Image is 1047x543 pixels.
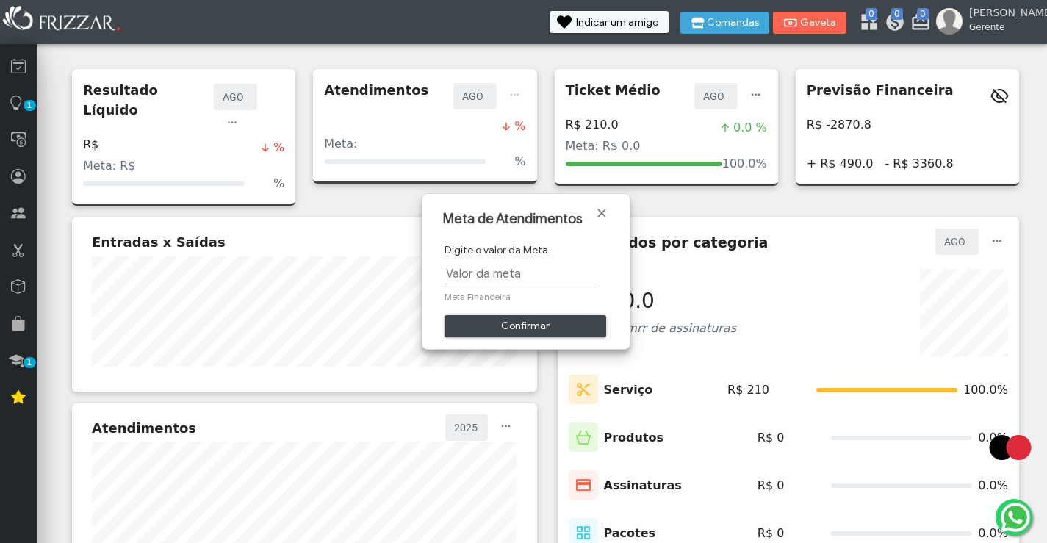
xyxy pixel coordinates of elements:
[974,411,1047,484] img: loading3.gif
[943,233,971,251] label: AGO
[758,429,785,447] span: R$ 0
[891,8,903,20] span: 0
[969,21,1035,34] span: Gerente
[807,118,871,132] h4: R$ -2870.8
[773,12,846,34] button: Gaveta
[576,18,658,28] span: Indicar um amigo
[917,8,929,20] span: 0
[273,139,284,157] span: %
[998,500,1033,535] img: whatsapp.png
[569,321,737,335] span: Incluindo mrr de assinaturas
[324,80,428,100] p: Atendimentos
[83,159,136,173] span: Meta: R$
[443,209,583,229] span: Meta de Atendimentos
[758,525,785,542] span: R$ 0
[455,315,596,337] span: Confirmar
[885,12,899,37] a: 0
[859,12,874,37] a: 0
[550,11,669,33] button: Indicar um amigo
[445,242,608,258] span: Digite o valor da Meta
[986,229,1008,254] button: ui-button
[569,470,598,500] img: Icone de Assinaturas
[324,137,357,151] span: Meta:
[680,12,769,34] button: Comandas
[92,420,196,436] h5: Atendimentos
[594,206,609,220] a: Fechar
[722,155,767,173] span: 100.0%
[885,155,953,173] span: - R$ 3360.8
[604,381,653,399] p: Serviço
[569,234,769,251] h5: Resultados por categoria
[604,525,656,542] p: Pacotes
[495,414,517,440] button: ui-button
[727,381,769,399] span: R$ 210
[445,264,597,284] input: Valor da meta
[807,155,874,173] span: + R$ 490.0
[604,429,664,447] p: Produtos
[24,100,36,111] span: 1
[569,289,737,314] h3: R$210.0
[910,12,925,37] a: 0
[978,477,1008,495] span: 0.0%
[963,381,1008,399] span: 100.0%
[758,477,785,495] span: R$ 0
[807,80,954,100] p: Previsão Financeira
[799,18,836,28] span: Gaveta
[604,477,682,495] p: Assinaturas
[702,87,730,105] label: AGO
[221,110,243,136] button: ui-button
[453,419,481,436] label: 2025
[936,8,1040,35] a: [PERSON_NAME] Gerente
[461,87,489,105] label: AGO
[569,422,598,453] img: Icone de Produtos
[733,119,767,137] span: 0.0 %
[566,80,661,100] p: Ticket Médio
[83,137,98,151] h4: R$
[969,5,1035,21] span: [PERSON_NAME]
[445,290,608,303] span: Meta Financeira
[745,83,767,109] button: ui-button
[866,8,877,20] span: 0
[83,80,214,120] p: Resultado Líquido
[273,175,284,193] span: %
[445,315,606,337] button: Confirmar
[221,88,250,106] label: AGO
[707,18,759,28] span: Comandas
[92,234,226,251] h5: Entradas x Saídas
[569,375,598,405] img: Icone de Serviços
[24,357,36,368] span: 1
[514,153,525,170] span: %
[978,525,1008,542] span: 0.0%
